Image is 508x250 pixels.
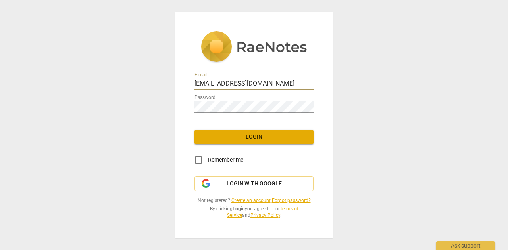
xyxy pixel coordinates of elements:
b: Login [233,206,245,212]
span: Not registered? | [194,197,314,204]
a: Create an account [231,198,271,203]
span: Login with Google [227,180,282,188]
a: Forgot password? [272,198,311,203]
button: Login with Google [194,176,314,191]
img: 5ac2273c67554f335776073100b6d88f.svg [201,31,307,64]
a: Terms of Service [227,206,298,218]
div: Ask support [436,241,495,250]
a: Privacy Policy [250,212,280,218]
label: E-mail [194,73,208,77]
label: Password [194,95,216,100]
span: Login [201,133,307,141]
span: Remember me [208,156,243,164]
span: By clicking you agree to our and . [194,206,314,219]
button: Login [194,130,314,144]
